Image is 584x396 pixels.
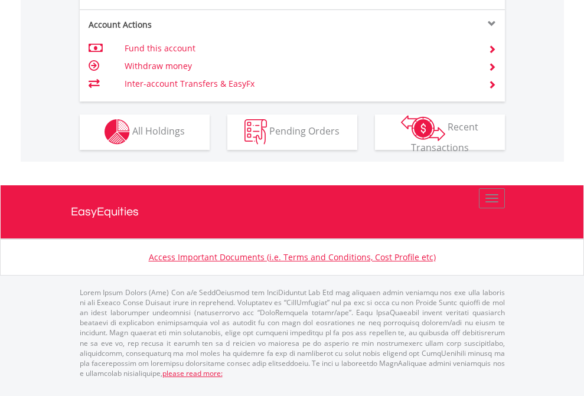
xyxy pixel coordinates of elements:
[411,120,479,154] span: Recent Transactions
[80,114,210,150] button: All Holdings
[269,125,340,138] span: Pending Orders
[401,115,445,141] img: transactions-zar-wht.png
[375,114,505,150] button: Recent Transactions
[244,119,267,145] img: pending_instructions-wht.png
[105,119,130,145] img: holdings-wht.png
[132,125,185,138] span: All Holdings
[149,251,436,263] a: Access Important Documents (i.e. Terms and Conditions, Cost Profile etc)
[125,57,474,75] td: Withdraw money
[80,287,505,378] p: Lorem Ipsum Dolors (Ame) Con a/e SeddOeiusmod tem InciDiduntut Lab Etd mag aliquaen admin veniamq...
[80,19,292,31] div: Account Actions
[125,75,474,93] td: Inter-account Transfers & EasyFx
[162,368,223,378] a: please read more:
[71,185,514,238] a: EasyEquities
[227,114,357,150] button: Pending Orders
[125,40,474,57] td: Fund this account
